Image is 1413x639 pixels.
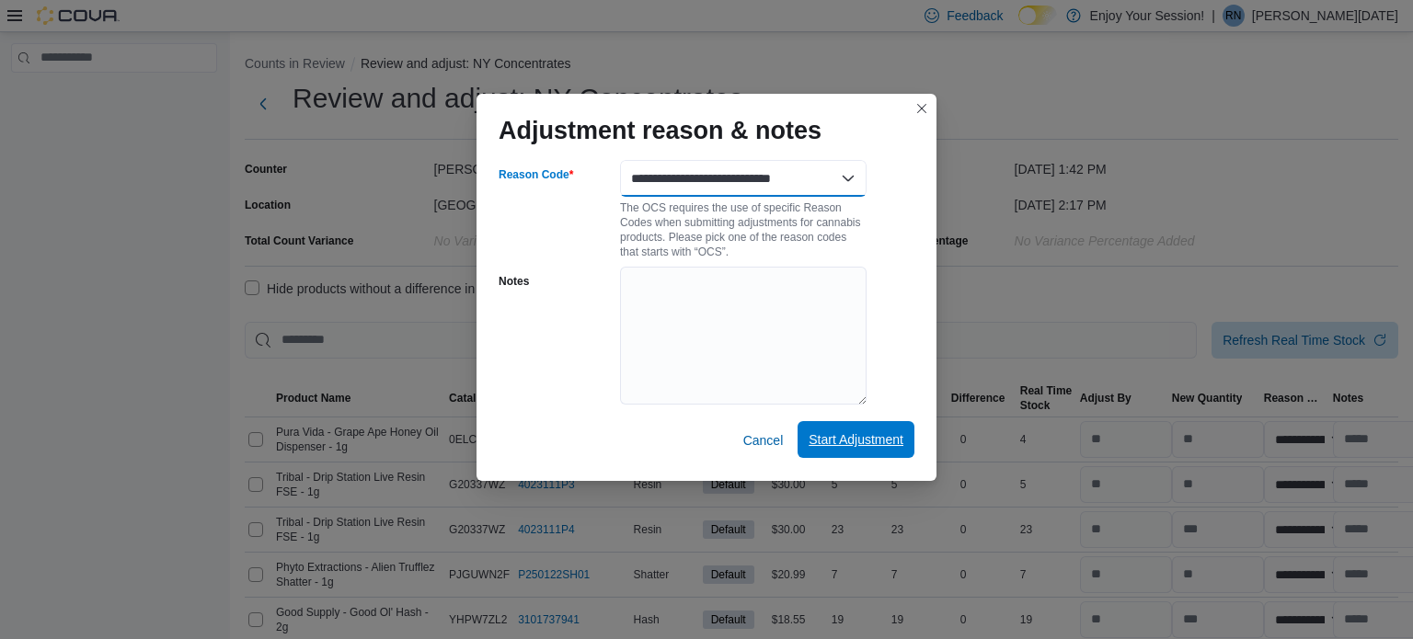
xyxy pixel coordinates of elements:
[499,167,573,182] label: Reason Code
[809,430,903,449] span: Start Adjustment
[620,197,867,259] div: The OCS requires the use of specific Reason Codes when submitting adjustments for cannabis produc...
[743,431,784,450] span: Cancel
[911,97,933,120] button: Closes this modal window
[736,422,791,459] button: Cancel
[499,274,529,289] label: Notes
[798,421,914,458] button: Start Adjustment
[499,116,821,145] h1: Adjustment reason & notes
